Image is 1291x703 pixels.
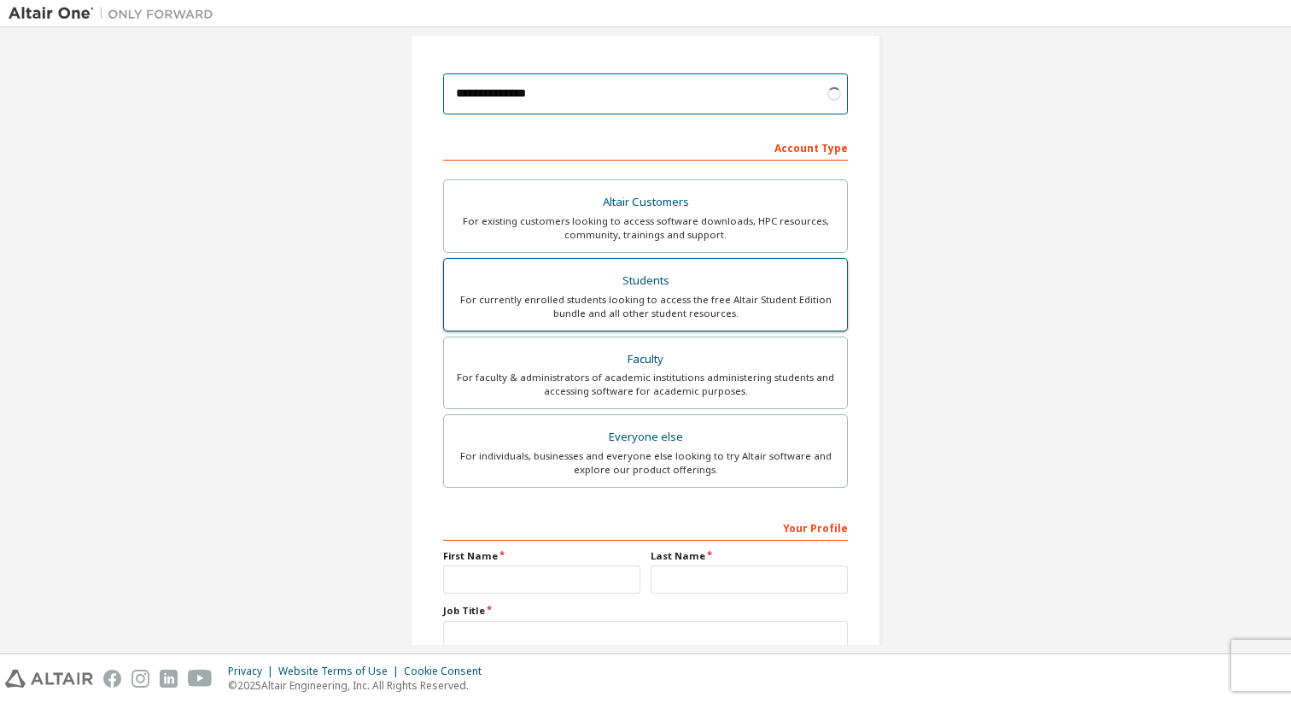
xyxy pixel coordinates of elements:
[454,214,837,242] div: For existing customers looking to access software downloads, HPC resources, community, trainings ...
[443,604,848,618] label: Job Title
[404,665,492,678] div: Cookie Consent
[131,670,149,688] img: instagram.svg
[454,348,837,372] div: Faculty
[5,670,93,688] img: altair_logo.svg
[160,670,178,688] img: linkedin.svg
[454,269,837,293] div: Students
[443,549,640,563] label: First Name
[454,449,837,477] div: For individuals, businesses and everyone else looking to try Altair software and explore our prod...
[103,670,121,688] img: facebook.svg
[188,670,213,688] img: youtube.svg
[454,190,837,214] div: Altair Customers
[454,293,837,320] div: For currently enrolled students looking to access the free Altair Student Edition bundle and all ...
[443,133,848,161] div: Account Type
[443,513,848,541] div: Your Profile
[228,678,492,693] p: © 2025 Altair Engineering, Inc. All Rights Reserved.
[454,425,837,449] div: Everyone else
[454,371,837,398] div: For faculty & administrators of academic institutions administering students and accessing softwa...
[278,665,404,678] div: Website Terms of Use
[651,549,848,563] label: Last Name
[9,5,222,22] img: Altair One
[228,665,278,678] div: Privacy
